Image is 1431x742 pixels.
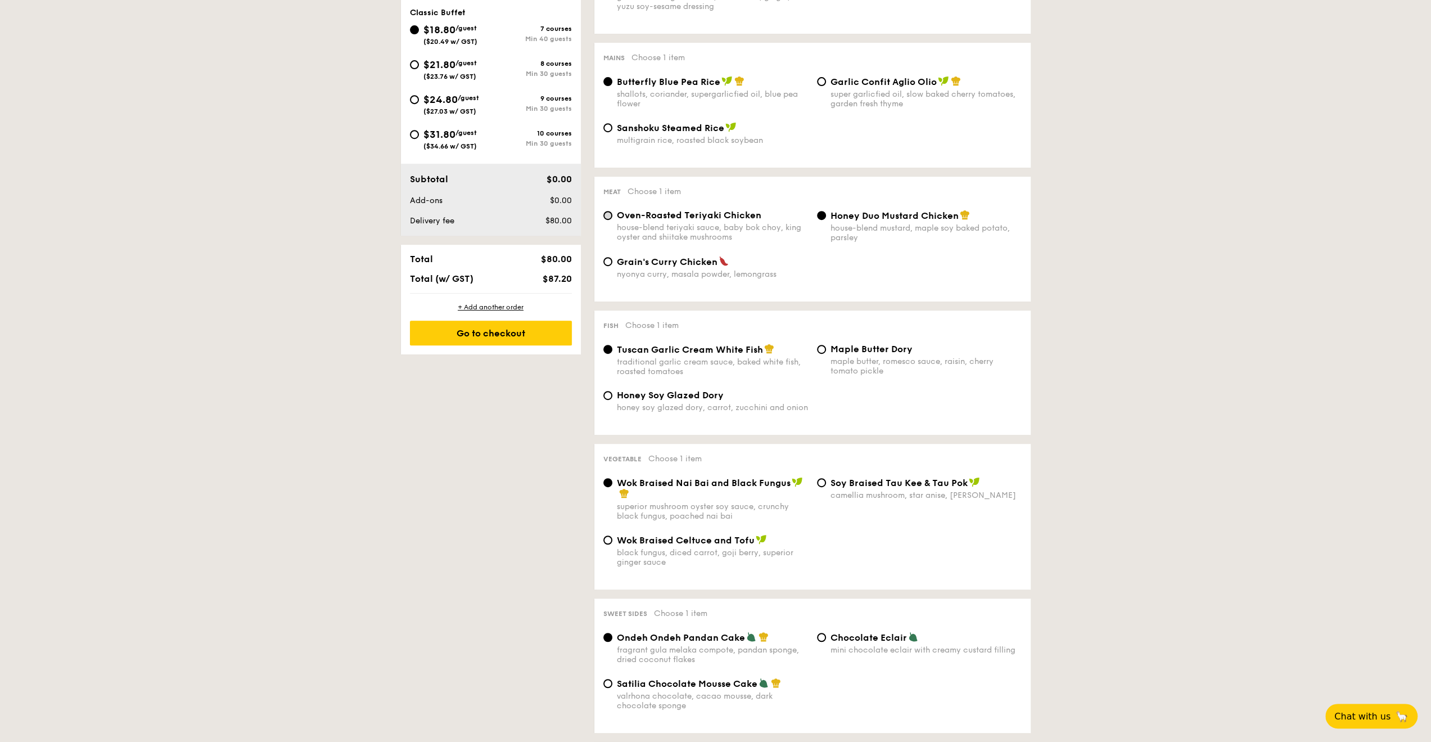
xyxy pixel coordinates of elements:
[628,187,681,196] span: Choose 1 item
[603,257,612,266] input: Grain's Curry Chickennyonya curry, masala powder, lemongrass
[455,59,477,67] span: /guest
[830,491,1022,500] div: camellia mushroom, star anise, [PERSON_NAME]
[648,454,702,464] span: Choose 1 item
[410,254,433,264] span: Total
[603,679,612,688] input: Satilia Chocolate Mousse Cakevalrhona chocolate, cacao mousse, dark chocolate sponge
[617,89,808,109] div: shallots, coriander, supergarlicfied oil, blue pea flower
[423,59,455,71] span: $21.80
[617,645,808,664] div: fragrant gula melaka compote, pandan sponge, dried coconut flakes
[817,633,826,642] input: Chocolate Eclairmini chocolate eclair with creamy custard filling
[617,632,745,643] span: Ondeh Ondeh Pandan Cake
[410,174,448,185] span: Subtotal
[617,691,808,710] div: valrhona chocolate, cacao mousse, dark chocolate sponge
[830,344,913,354] span: Maple Butter Dory
[830,223,1022,242] div: house-blend mustard, maple soy baked potato, parsley
[603,322,619,330] span: Fish
[1395,710,1409,723] span: 🦙
[960,210,970,220] img: icon-chef-hat.a58ddaea.svg
[817,77,826,86] input: Garlic Confit Aglio Oliosuper garlicfied oil, slow baked cherry tomatoes, garden fresh thyme
[491,70,572,78] div: Min 30 guests
[721,76,733,86] img: icon-vegan.f8ff3823.svg
[603,455,642,463] span: Vegetable
[830,645,1022,655] div: mini chocolate eclair with creamy custard filling
[410,60,419,69] input: $21.80/guest($23.76 w/ GST)8 coursesMin 30 guests
[719,256,729,266] img: icon-spicy.37a8142b.svg
[423,142,477,150] span: ($34.66 w/ GST)
[617,403,808,412] div: honey soy glazed dory, carrot, zucchini and onion
[617,344,763,355] span: Tuscan Garlic Cream White Fish
[423,73,476,80] span: ($23.76 w/ GST)
[619,488,629,498] img: icon-chef-hat.a58ddaea.svg
[746,632,756,642] img: icon-vegetarian.fe4039eb.svg
[938,76,949,86] img: icon-vegan.f8ff3823.svg
[617,357,808,376] div: traditional garlic cream sauce, baked white fish, roasted tomatoes
[654,609,707,618] span: Choose 1 item
[1325,704,1418,728] button: Chat with us🦙
[617,478,791,488] span: Wok Braised Nai Bai and Black Fungus
[540,254,571,264] span: $80.00
[549,196,571,205] span: $0.00
[423,24,455,36] span: $18.80
[410,196,443,205] span: Add-ons
[458,94,479,102] span: /guest
[908,632,918,642] img: icon-vegetarian.fe4039eb.svg
[617,77,720,87] span: Butterfly Blue Pea Rice
[617,136,808,145] div: multigrain rice, roasted black soybean
[491,95,572,102] div: 9 courses
[617,390,724,401] span: Honey Soy Glazed Dory
[410,95,419,104] input: $24.80/guest($27.03 w/ GST)9 coursesMin 30 guests
[764,344,774,354] img: icon-chef-hat.a58ddaea.svg
[617,123,724,133] span: Sanshoku Steamed Rice
[455,24,477,32] span: /guest
[756,534,767,545] img: icon-vegan.f8ff3823.svg
[792,477,803,487] img: icon-vegan.f8ff3823.svg
[410,25,419,34] input: $18.80/guest($20.49 w/ GST)7 coursesMin 40 guests
[617,502,808,521] div: superior mushroom oyster soy sauce, crunchy black fungus, poached nai bai
[603,211,612,220] input: Oven-Roasted Teriyaki Chickenhouse-blend teriyaki sauce, baby bok choy, king oyster and shiitake ...
[423,38,477,46] span: ($20.49 w/ GST)
[603,610,647,618] span: Sweet sides
[617,678,757,689] span: Satilia Chocolate Mousse Cake
[603,345,612,354] input: Tuscan Garlic Cream White Fishtraditional garlic cream sauce, baked white fish, roasted tomatoes
[830,632,907,643] span: Chocolate Eclair
[817,478,826,487] input: ⁠Soy Braised Tau Kee & Tau Pokcamellia mushroom, star anise, [PERSON_NAME]
[545,216,571,226] span: $80.00
[491,35,572,43] div: Min 40 guests
[603,391,612,400] input: Honey Soy Glazed Doryhoney soy glazed dory, carrot, zucchini and onion
[603,54,625,62] span: Mains
[410,216,454,226] span: Delivery fee
[631,53,685,62] span: Choose 1 item
[603,536,612,545] input: Wok Braised Celtuce and Tofublack fungus, diced carrot, goji berry, superior ginger sauce
[617,223,808,242] div: house-blend teriyaki sauce, baby bok choy, king oyster and shiitake mushrooms
[491,60,572,68] div: 8 courses
[830,77,937,87] span: Garlic Confit Aglio Olio
[771,678,781,688] img: icon-chef-hat.a58ddaea.svg
[830,89,1022,109] div: super garlicfied oil, slow baked cherry tomatoes, garden fresh thyme
[617,210,761,221] span: Oven-Roasted Teriyaki Chicken
[491,25,572,33] div: 7 courses
[410,321,572,345] div: Go to checkout
[1334,711,1391,722] span: Chat with us
[759,632,769,642] img: icon-chef-hat.a58ddaea.svg
[542,273,571,284] span: $87.20
[625,321,679,330] span: Choose 1 item
[603,633,612,642] input: Ondeh Ondeh Pandan Cakefragrant gula melaka compote, pandan sponge, dried coconut flakes
[603,188,621,196] span: Meat
[725,122,737,132] img: icon-vegan.f8ff3823.svg
[423,107,476,115] span: ($27.03 w/ GST)
[759,678,769,688] img: icon-vegetarian.fe4039eb.svg
[423,128,455,141] span: $31.80
[617,535,755,546] span: Wok Braised Celtuce and Tofu
[603,478,612,487] input: Wok Braised Nai Bai and Black Fungussuperior mushroom oyster soy sauce, crunchy black fungus, poa...
[817,211,826,220] input: Honey Duo Mustard Chickenhouse-blend mustard, maple soy baked potato, parsley
[423,93,458,106] span: $24.80
[830,210,959,221] span: Honey Duo Mustard Chicken
[830,478,968,488] span: ⁠Soy Braised Tau Kee & Tau Pok
[734,76,744,86] img: icon-chef-hat.a58ddaea.svg
[410,303,572,312] div: + Add another order
[830,357,1022,376] div: maple butter, romesco sauce, raisin, cherry tomato pickle
[603,123,612,132] input: Sanshoku Steamed Ricemultigrain rice, roasted black soybean
[455,129,477,137] span: /guest
[546,174,571,185] span: $0.00
[410,273,473,284] span: Total (w/ GST)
